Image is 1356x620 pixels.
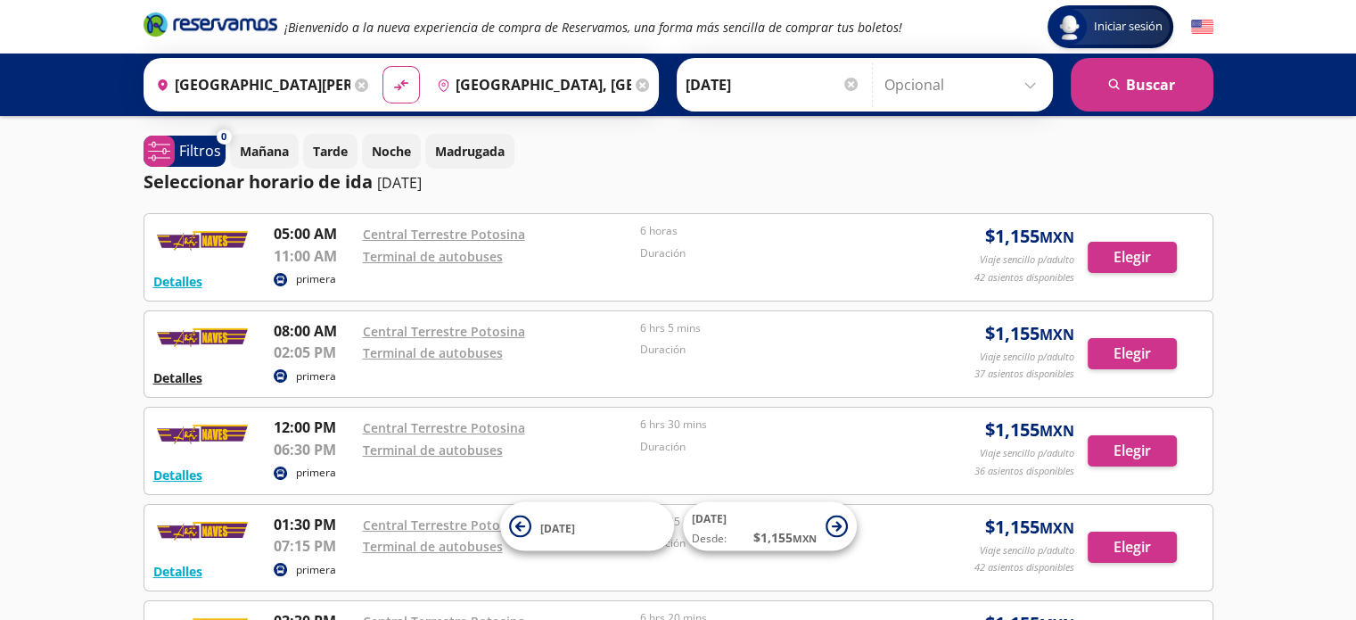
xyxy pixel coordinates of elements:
[149,62,350,107] input: Buscar Origen
[144,136,226,167] button: 0Filtros
[153,466,202,484] button: Detalles
[980,446,1074,461] p: Viaje sencillo p/adulto
[1071,58,1213,112] button: Buscar
[1087,18,1170,36] span: Iniciar sesión
[974,560,1074,575] p: 42 asientos disponibles
[144,11,277,43] a: Brand Logo
[980,543,1074,558] p: Viaje sencillo p/adulto
[540,520,575,535] span: [DATE]
[500,502,674,551] button: [DATE]
[640,342,909,358] p: Duración
[274,439,354,460] p: 06:30 PM
[640,223,909,239] p: 6 horas
[221,129,226,145] span: 0
[974,270,1074,285] p: 42 asientos disponibles
[284,19,902,36] em: ¡Bienvenido a la nueva experiencia de compra de Reservamos, una forma más sencilla de comprar tus...
[377,172,422,194] p: [DATE]
[1088,532,1177,563] button: Elegir
[274,223,354,244] p: 05:00 AM
[1040,518,1074,538] small: MXN
[144,169,373,195] p: Seleccionar horario de ida
[274,245,354,267] p: 11:00 AM
[793,532,817,545] small: MXN
[153,368,202,387] button: Detalles
[430,62,631,107] input: Buscar Destino
[179,140,221,161] p: Filtros
[363,248,503,265] a: Terminal de autobuses
[153,223,251,259] img: RESERVAMOS
[753,528,817,547] span: $ 1,155
[372,142,411,161] p: Noche
[274,417,354,438] p: 12:00 PM
[296,271,336,287] p: primera
[425,134,514,169] button: Madrugada
[640,245,909,261] p: Duración
[1088,242,1177,273] button: Elegir
[363,538,503,555] a: Terminal de autobuses
[363,442,503,459] a: Terminal de autobuses
[985,223,1074,250] span: $ 1,155
[296,465,336,481] p: primera
[363,419,525,436] a: Central Terrestre Potosina
[296,562,336,578] p: primera
[1040,227,1074,247] small: MXN
[363,323,525,340] a: Central Terrestre Potosina
[640,417,909,433] p: 6 hrs 30 mins
[980,350,1074,365] p: Viaje sencillo p/adulto
[1088,338,1177,369] button: Elegir
[980,252,1074,268] p: Viaje sencillo p/adulto
[274,342,354,363] p: 02:05 PM
[985,417,1074,443] span: $ 1,155
[313,142,348,161] p: Tarde
[303,134,357,169] button: Tarde
[1191,16,1213,38] button: English
[274,535,354,557] p: 07:15 PM
[363,226,525,243] a: Central Terrestre Potosina
[153,320,251,356] img: RESERVAMOS
[362,134,421,169] button: Noche
[640,439,909,455] p: Duración
[240,142,289,161] p: Mañana
[1088,435,1177,467] button: Elegir
[686,62,860,107] input: Elegir Fecha
[363,344,503,361] a: Terminal de autobuses
[274,320,354,342] p: 08:00 AM
[884,62,1044,107] input: Opcional
[640,320,909,336] p: 6 hrs 5 mins
[974,464,1074,479] p: 36 asientos disponibles
[153,514,251,550] img: RESERVAMOS
[985,320,1074,347] span: $ 1,155
[692,511,727,526] span: [DATE]
[985,514,1074,541] span: $ 1,155
[692,531,727,547] span: Desde:
[230,134,299,169] button: Mañana
[153,562,202,581] button: Detalles
[1040,325,1074,344] small: MXN
[974,367,1074,382] p: 37 asientos disponibles
[363,517,525,533] a: Central Terrestre Potosina
[296,368,336,384] p: primera
[144,11,277,37] i: Brand Logo
[1040,421,1074,441] small: MXN
[683,502,857,551] button: [DATE]Desde:$1,155MXN
[435,142,505,161] p: Madrugada
[153,272,202,291] button: Detalles
[274,514,354,535] p: 01:30 PM
[153,417,251,452] img: RESERVAMOS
